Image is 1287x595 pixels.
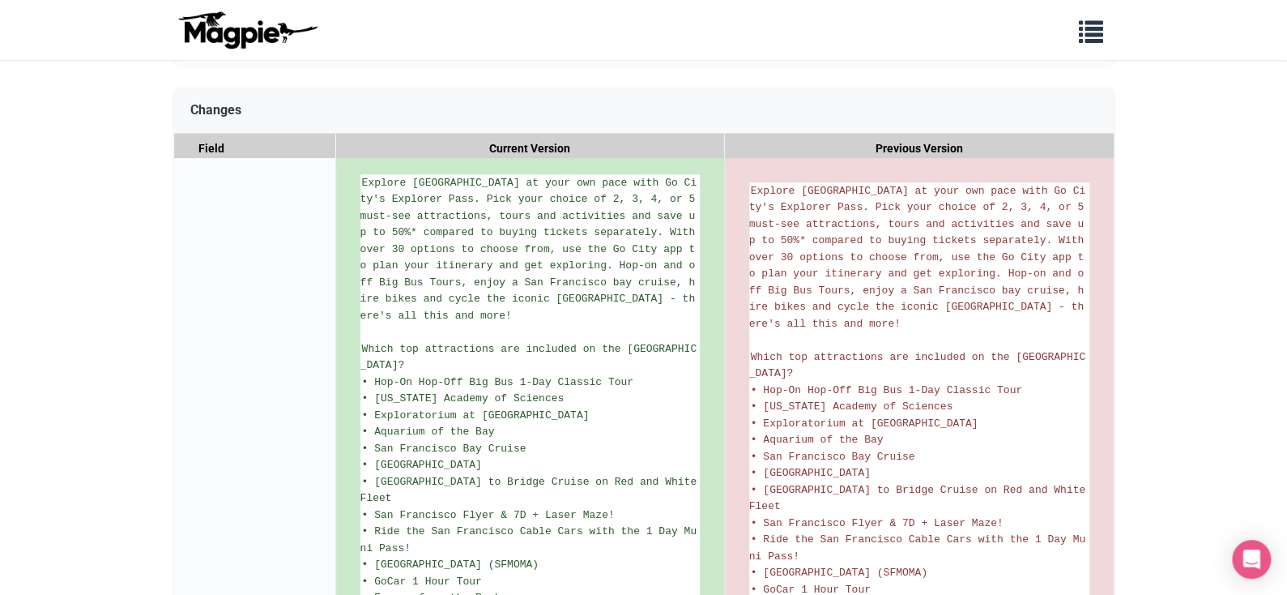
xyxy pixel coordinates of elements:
[751,517,1004,529] span: • San Francisco Flyer & 7D + Laser Maze!
[749,351,1085,380] span: Which top attractions are included on the [GEOGRAPHIC_DATA]?
[1232,540,1271,579] div: Open Intercom Messenger
[362,576,482,588] span: • GoCar 1 Hour Tour
[362,392,565,405] span: • [US_STATE] Academy of Sciences
[725,134,1114,164] div: Previous Version
[362,376,633,388] span: • Hop-On Hop-Off Big Bus 1-Day Classic Tour
[751,434,884,446] span: • Aquarium of the Bay
[751,384,1022,396] span: • Hop-On Hop-Off Big Bus 1-Day Classic Tour
[362,459,482,471] span: • [GEOGRAPHIC_DATA]
[751,451,915,463] span: • San Francisco Bay Cruise
[174,88,1114,134] div: Changes
[751,467,871,479] span: • [GEOGRAPHIC_DATA]
[362,409,590,422] span: • Exploratorium at [GEOGRAPHIC_DATA]
[360,476,703,505] span: • [GEOGRAPHIC_DATA] to Bridge Cruise on Red and White Fleet
[362,509,615,521] span: • San Francisco Flyer & 7D + Laser Maze!
[360,525,697,554] span: • Ride the San Francisco Cable Cars with the 1 Day Muni Pass!
[749,533,1085,563] span: • Ride the San Francisco Cable Cars with the 1 Day Muni Pass!
[360,343,697,372] span: Which top attractions are included on the [GEOGRAPHIC_DATA]?
[360,177,701,322] span: Explore [GEOGRAPHIC_DATA] at your own pace with Go City's Explorer Pass. Pick your choice of 2, 3...
[751,567,927,579] span: • [GEOGRAPHIC_DATA] (SFMOMA)
[336,134,725,164] div: Current Version
[362,443,526,455] span: • San Francisco Bay Cruise
[751,417,978,430] span: • Exploratorium at [GEOGRAPHIC_DATA]
[174,134,336,164] div: Field
[362,426,495,438] span: • Aquarium of the Bay
[174,11,320,49] img: logo-ab69f6fb50320c5b225c76a69d11143b.png
[751,400,953,413] span: • [US_STATE] Academy of Sciences
[749,484,1092,513] span: • [GEOGRAPHIC_DATA] to Bridge Cruise on Red and White Fleet
[362,559,539,571] span: • [GEOGRAPHIC_DATA] (SFMOMA)
[749,185,1090,330] span: Explore [GEOGRAPHIC_DATA] at your own pace with Go City's Explorer Pass. Pick your choice of 2, 3...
